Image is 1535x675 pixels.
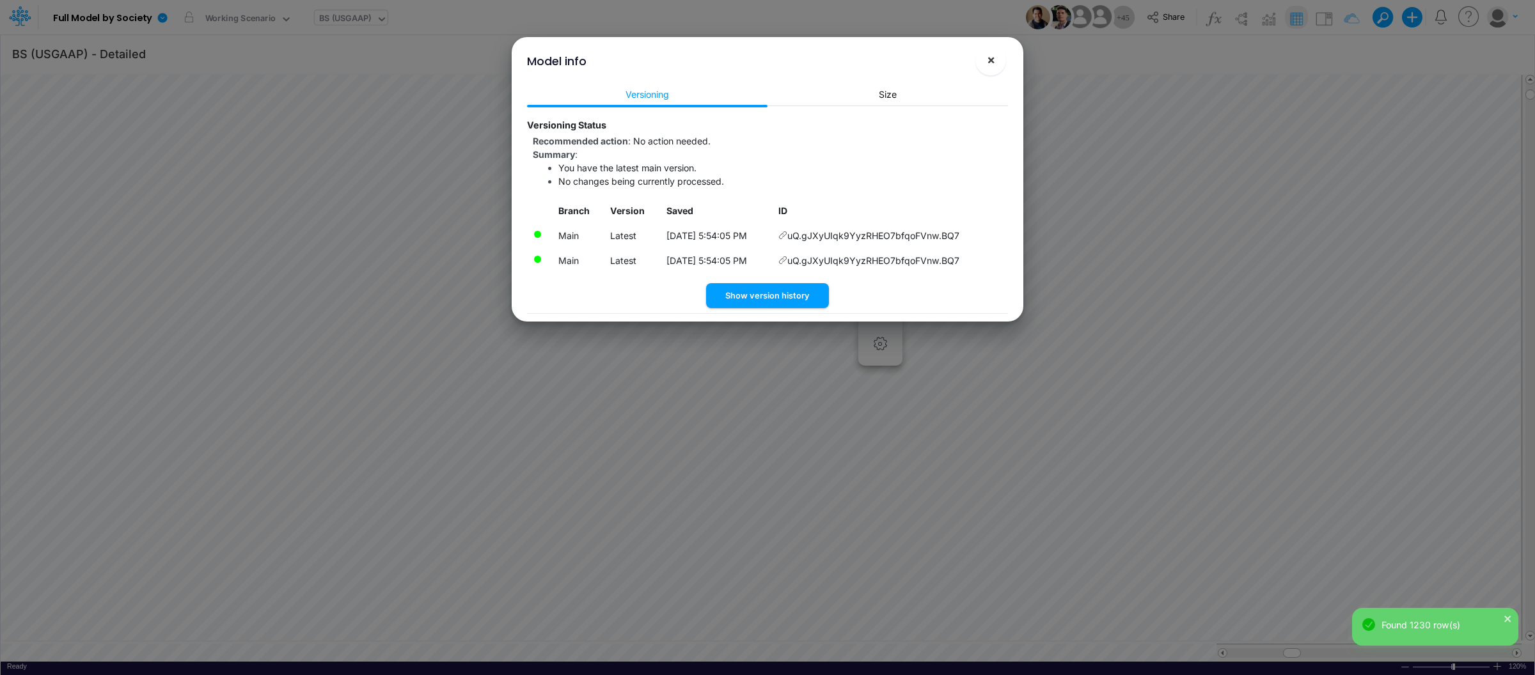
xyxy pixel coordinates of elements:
[661,248,773,273] td: Local date/time when this version was saved
[533,254,542,264] div: There are no pending changes currently being processed
[533,148,1008,161] div: :
[558,176,724,187] span: No changes being currently processed.
[533,136,628,146] strong: Recommended action
[773,199,1008,224] th: ID
[706,283,829,308] button: Show version history
[553,223,604,248] td: Model version currently loaded
[987,52,995,67] span: ×
[558,162,697,173] span: You have the latest main version.
[533,149,575,160] strong: Summary
[533,136,711,146] span: :
[975,45,1006,75] button: Close
[778,229,787,242] span: Copy hyperlink to this version of the model
[633,136,711,146] span: No action needed.
[773,248,1008,273] td: uQ.gJXyUIqk9YyzRHEO7bfqoFVnw.BQ7
[661,199,773,224] th: Local date/time when this version was saved
[533,229,542,239] div: The changes in this model version have been processed into the latest main version
[527,52,586,70] div: Model info
[1504,611,1513,625] button: close
[767,82,1008,106] a: Size
[553,248,604,273] td: Latest merged version
[1381,618,1508,632] div: Found 1230 row(s)
[604,199,661,224] th: Version
[787,229,959,242] span: uQ.gJXyUIqk9YyzRHEO7bfqoFVnw.BQ7
[604,248,661,273] td: Latest
[527,82,767,106] a: Versioning
[553,199,604,224] th: Branch
[604,223,661,248] td: Latest
[778,254,787,267] span: Copy hyperlink to this version of the model
[661,223,773,248] td: Local date/time when this version was saved
[527,120,606,130] strong: Versioning Status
